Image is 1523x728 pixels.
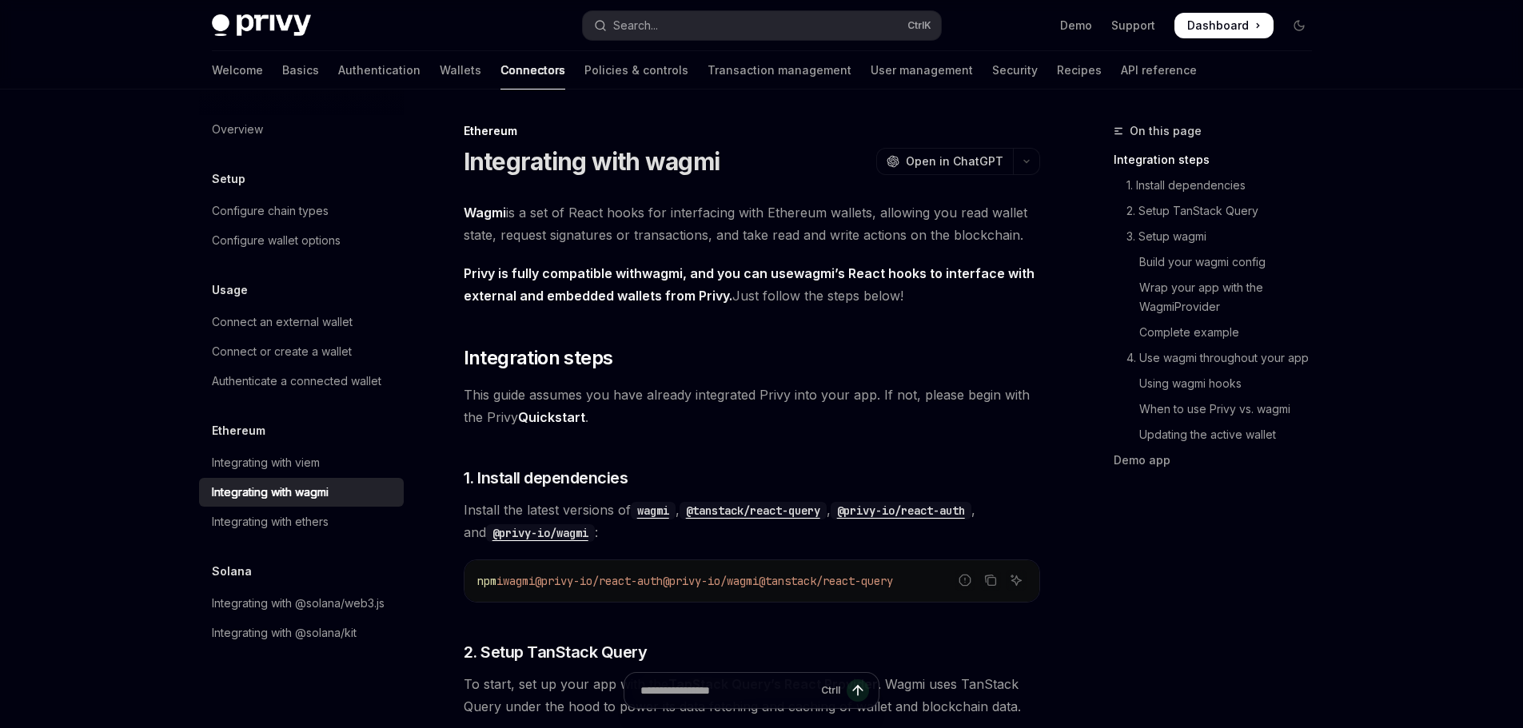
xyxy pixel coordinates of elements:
button: Open search [583,11,941,40]
a: wagmi [642,265,683,282]
span: Install the latest versions of , , , and : [464,499,1040,543]
strong: Privy is fully compatible with , and you can use ’s React hooks to interface with external and em... [464,265,1035,304]
span: Just follow the steps below! [464,262,1040,307]
a: Quickstart [518,409,585,426]
div: Integrating with wagmi [212,483,329,502]
a: Build your wagmi config [1114,249,1325,275]
a: API reference [1121,51,1197,90]
a: Connect or create a wallet [199,337,404,366]
a: Using wagmi hooks [1114,371,1325,396]
a: Connect an external wallet [199,308,404,336]
a: Dashboard [1174,13,1274,38]
a: Security [992,51,1038,90]
div: Overview [212,120,263,139]
a: Authenticate a connected wallet [199,367,404,396]
span: This guide assumes you have already integrated Privy into your app. If not, please begin with the... [464,384,1040,428]
a: Demo [1060,18,1092,34]
img: dark logo [212,14,311,37]
a: Updating the active wallet [1114,422,1325,448]
button: Open in ChatGPT [876,148,1013,175]
a: When to use Privy vs. wagmi [1114,396,1325,422]
a: Wagmi [464,205,506,221]
a: Complete example [1114,320,1325,345]
a: Demo app [1114,448,1325,473]
a: wagmi [794,265,835,282]
a: Basics [282,51,319,90]
h5: Setup [212,169,245,189]
a: Configure chain types [199,197,404,225]
span: Open in ChatGPT [906,153,1003,169]
a: 3. Setup wagmi [1114,224,1325,249]
a: Overview [199,115,404,144]
a: Recipes [1057,51,1102,90]
div: Authenticate a connected wallet [212,372,381,391]
h5: Usage [212,280,248,300]
div: Search... [613,16,658,35]
span: On this page [1130,121,1202,141]
div: Ethereum [464,123,1040,139]
span: 1. Install dependencies [464,467,628,489]
a: Authentication [338,51,421,90]
h5: Ethereum [212,421,265,440]
a: Configure wallet options [199,226,404,255]
a: Integrating with wagmi [199,478,404,507]
a: Policies & controls [584,51,688,90]
span: Dashboard [1187,18,1249,34]
span: Ctrl K [907,19,931,32]
div: Configure chain types [212,201,329,221]
div: Configure wallet options [212,231,341,250]
button: Toggle dark mode [1286,13,1312,38]
a: 4. Use wagmi throughout your app [1114,345,1325,371]
div: Connect an external wallet [212,312,353,332]
a: 2. Setup TanStack Query [1114,198,1325,224]
div: Integrating with viem [212,453,320,472]
a: Transaction management [708,51,851,90]
span: Integration steps [464,345,613,371]
a: 1. Install dependencies [1114,173,1325,198]
a: Integrating with viem [199,448,404,477]
a: Wallets [440,51,481,90]
a: Support [1111,18,1155,34]
span: is a set of React hooks for interfacing with Ethereum wallets, allowing you read wallet state, re... [464,201,1040,246]
a: Connectors [500,51,565,90]
a: Welcome [212,51,263,90]
a: Integration steps [1114,147,1325,173]
h1: Integrating with wagmi [464,147,720,176]
div: Connect or create a wallet [212,342,352,361]
a: User management [871,51,973,90]
a: Wrap your app with the WagmiProvider [1114,275,1325,320]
